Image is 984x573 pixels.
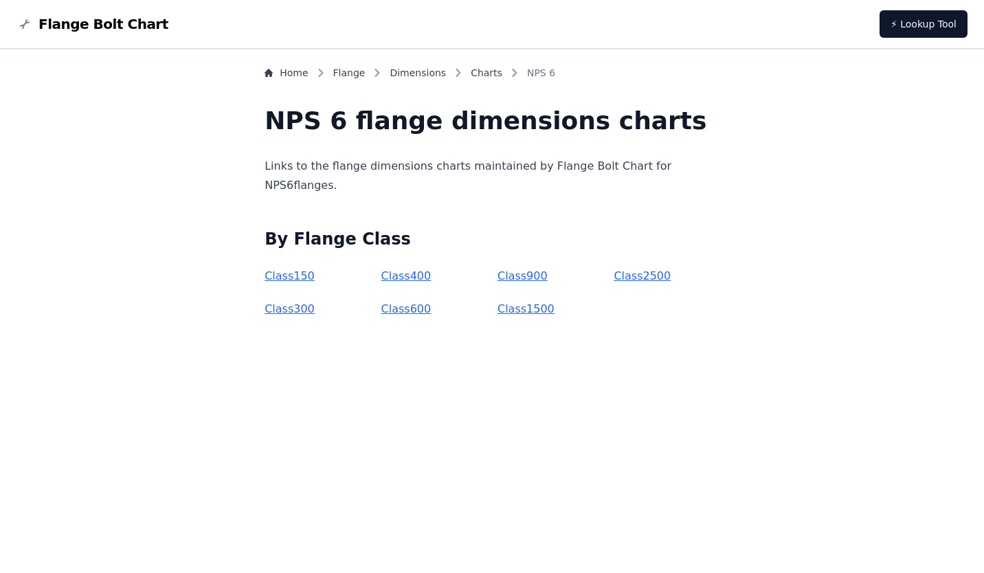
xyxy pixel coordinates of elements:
a: Flange [333,66,366,80]
a: Class300 [265,302,315,315]
span: NPS 6 [527,66,555,80]
a: Home [265,66,308,80]
a: Class150 [265,269,315,282]
a: Class400 [381,269,432,282]
nav: Breadcrumb [265,66,719,85]
h1: NPS 6 flange dimensions charts [265,107,719,135]
h2: By Flange Class [265,228,719,250]
a: ⚡ Lookup Tool [880,10,968,38]
a: Class900 [497,269,548,282]
a: Class2500 [614,269,671,282]
p: Links to the flange dimensions charts maintained by Flange Bolt Chart for NPS 6 flanges. [265,157,719,195]
span: Flange Bolt Chart [38,14,168,34]
a: Class600 [381,302,432,315]
a: Flange Bolt Chart LogoFlange Bolt Chart [16,14,168,34]
a: Class1500 [497,302,555,315]
img: Flange Bolt Chart Logo [16,16,33,32]
a: Dimensions [390,66,446,80]
a: Charts [471,66,502,80]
